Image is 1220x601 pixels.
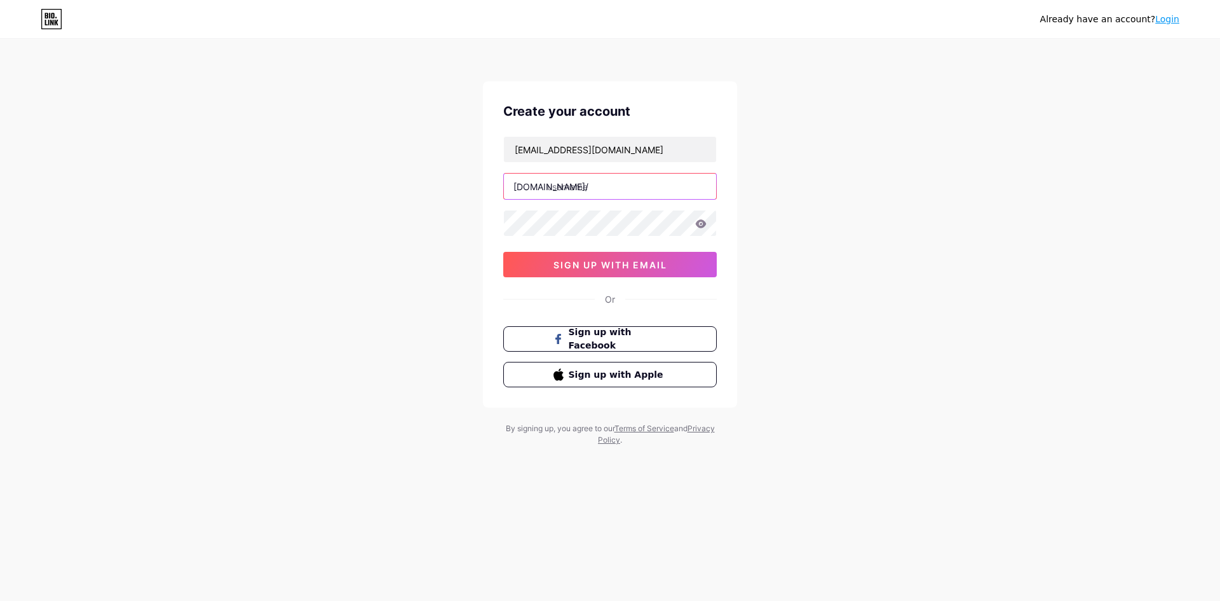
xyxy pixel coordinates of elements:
button: sign up with email [503,252,717,277]
a: Login [1155,14,1179,24]
span: Sign up with Apple [569,368,667,382]
div: Already have an account? [1040,13,1179,26]
button: Sign up with Facebook [503,326,717,352]
button: Sign up with Apple [503,362,717,387]
span: Sign up with Facebook [569,326,667,352]
div: [DOMAIN_NAME]/ [513,180,588,193]
input: Email [504,137,716,162]
div: Create your account [503,102,717,121]
input: username [504,174,716,199]
div: Or [605,293,615,306]
div: By signing up, you agree to our and . [502,423,718,446]
a: Terms of Service [614,424,674,433]
span: sign up with email [553,259,667,270]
